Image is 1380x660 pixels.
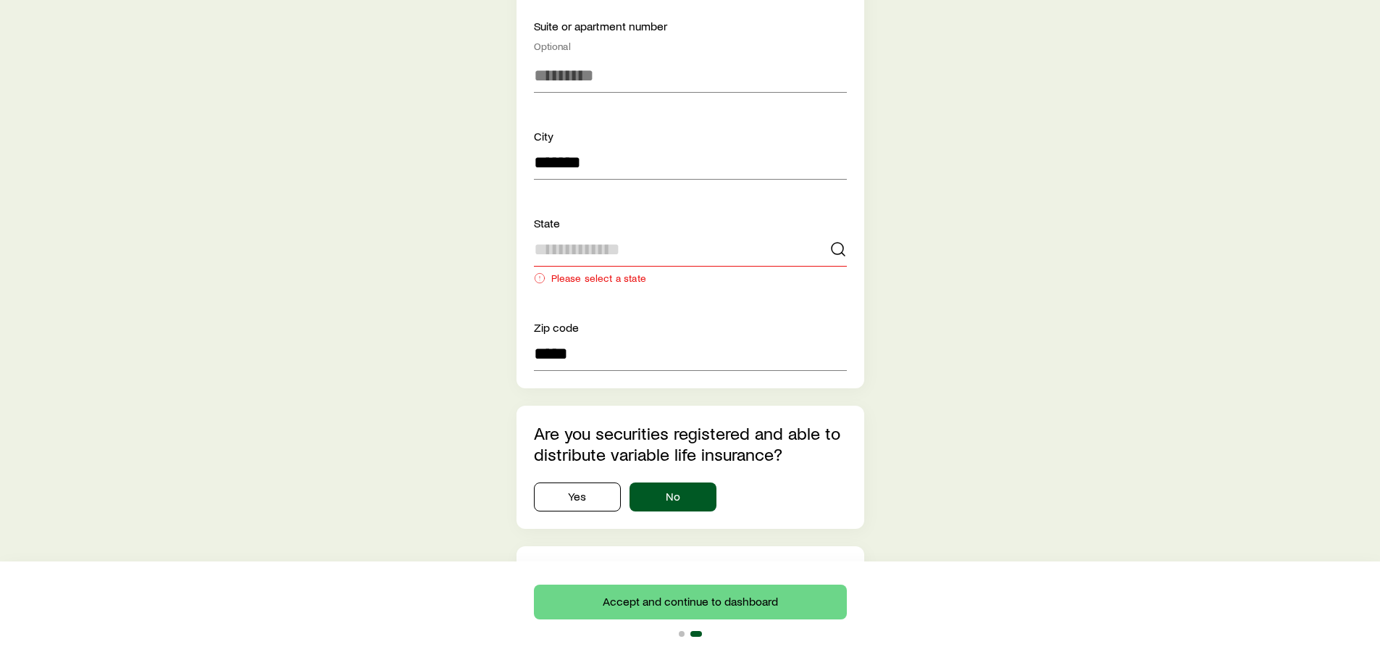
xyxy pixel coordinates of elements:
div: City [534,128,847,145]
div: State [534,214,847,232]
button: Accept and continue to dashboard [534,585,847,619]
button: No [630,483,716,511]
div: Please select a state [534,272,847,284]
div: Zip code [534,319,847,336]
div: securitiesRegistrationInfo.isSecuritiesRegistered [534,483,847,511]
div: Suite or apartment number [534,17,847,52]
label: Are you securities registered and able to distribute variable life insurance? [534,422,840,464]
button: Yes [534,483,621,511]
div: Optional [534,41,847,52]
